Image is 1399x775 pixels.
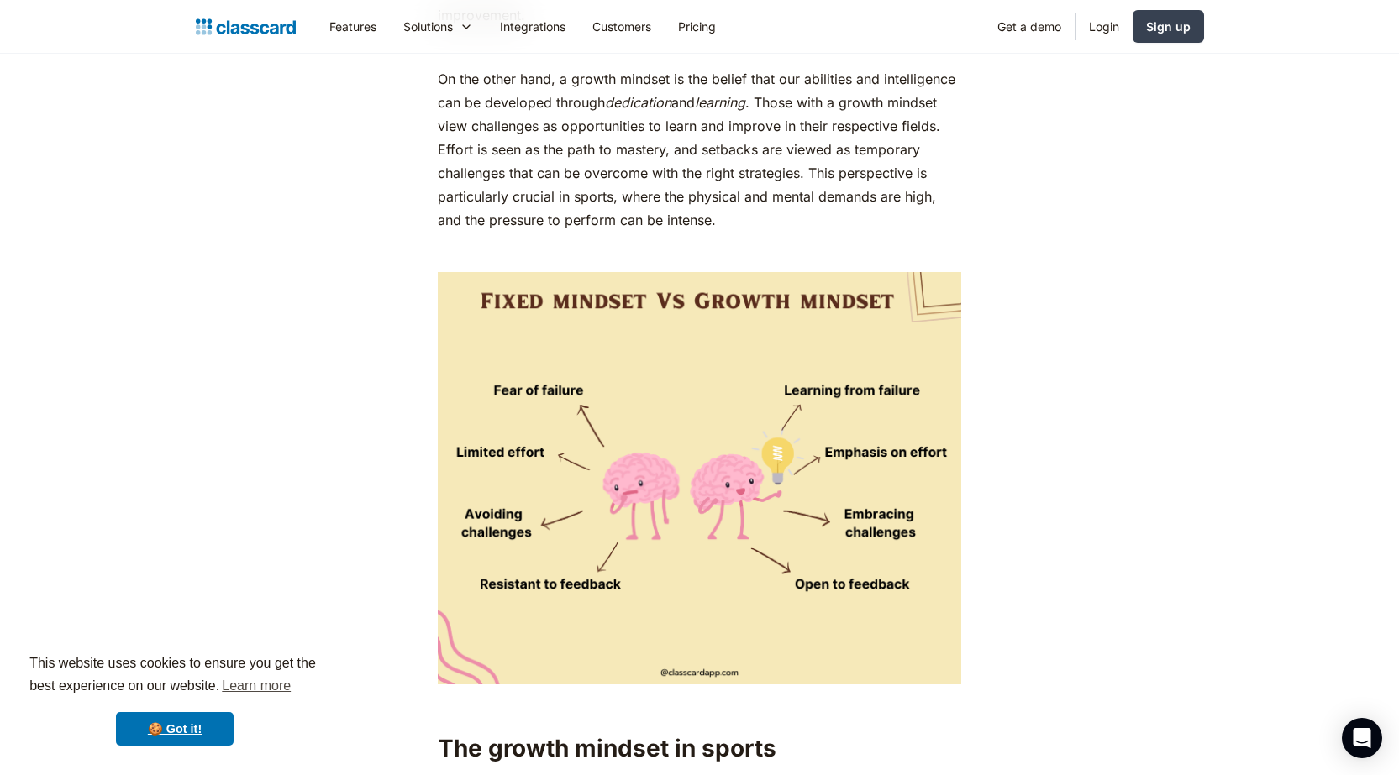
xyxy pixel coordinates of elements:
p: ‍ [438,693,961,716]
a: Sign up [1133,10,1204,43]
a: Pricing [665,8,729,45]
a: Login [1076,8,1133,45]
h2: The growth mindset in sports [438,733,961,763]
div: cookieconsent [13,637,336,762]
a: Customers [579,8,665,45]
a: Integrations [486,8,579,45]
a: home [196,15,296,39]
div: Solutions [403,18,453,35]
em: learning [695,94,745,111]
a: dismiss cookie message [116,712,234,746]
a: learn more about cookies [219,673,293,699]
span: This website uses cookies to ensure you get the best experience on our website. [29,653,320,699]
div: Solutions [390,8,486,45]
div: Sign up [1146,18,1191,35]
div: Open Intercom Messenger [1342,718,1382,758]
p: On the other hand, a growth mindset is the belief that our abilities and intelligence can be deve... [438,67,961,232]
img: Fixed mindset vs growth mindset [438,272,961,684]
p: ‍ [438,240,961,264]
em: dedication [605,94,671,111]
a: Get a demo [984,8,1075,45]
a: Features [316,8,390,45]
